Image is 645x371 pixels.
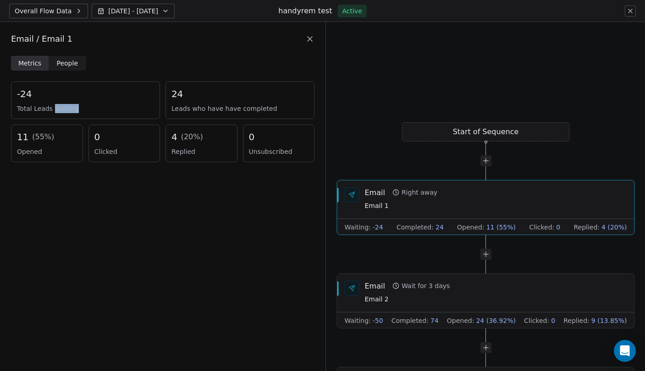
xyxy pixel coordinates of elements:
[614,340,636,362] div: Open Intercom Messenger
[342,6,362,16] span: Active
[365,295,450,305] span: Email 2
[337,273,635,328] div: EmailWait for 3 daysEmail 2Waiting:-50Completed:74Opened:24 (36.92%)Clicked:0Replied:9 (13.85%)
[278,6,332,16] h1: handyrem test
[17,147,77,156] span: Opened
[457,223,485,232] span: Opened :
[345,316,371,325] span: Waiting :
[391,316,429,325] span: Completed :
[573,223,600,232] span: Replied :
[249,131,255,143] span: 0
[373,316,383,325] span: -50
[171,87,183,100] span: 24
[17,87,32,100] span: -24
[591,316,627,325] span: 9 (13.85%)
[373,223,383,232] span: -24
[529,223,554,232] span: Clicked :
[15,6,72,16] span: Overall Flow Data
[249,147,309,156] span: Unsubscribed
[365,201,438,211] span: Email 1
[430,316,439,325] span: 74
[365,281,385,291] div: Email
[17,104,154,113] span: Total Leads Waiting
[556,223,560,232] span: 0
[397,223,434,232] span: Completed :
[563,316,590,325] span: Replied :
[171,147,232,156] span: Replied
[551,316,555,325] span: 0
[57,59,78,68] span: People
[11,33,72,45] span: Email / Email 1
[17,131,28,143] span: 11
[365,187,385,197] div: Email
[171,131,177,143] span: 4
[601,223,627,232] span: 4 (20%)
[94,131,100,143] span: 0
[486,223,516,232] span: 11 (55%)
[436,223,444,232] span: 24
[447,316,474,325] span: Opened :
[94,147,154,156] span: Clicked
[345,223,371,232] span: Waiting :
[171,104,309,113] span: Leads who have have completed
[92,4,175,18] button: [DATE] - [DATE]
[476,316,516,325] span: 24 (36.92%)
[181,131,203,142] span: ( 20 %)
[9,4,88,18] button: Overall Flow Data
[337,180,635,235] div: EmailRight awayEmail 1Waiting:-24Completed:24Opened:11 (55%)Clicked:0Replied:4 (20%)
[108,6,158,16] span: [DATE] - [DATE]
[524,316,549,325] span: Clicked :
[32,131,54,142] span: ( 55 %)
